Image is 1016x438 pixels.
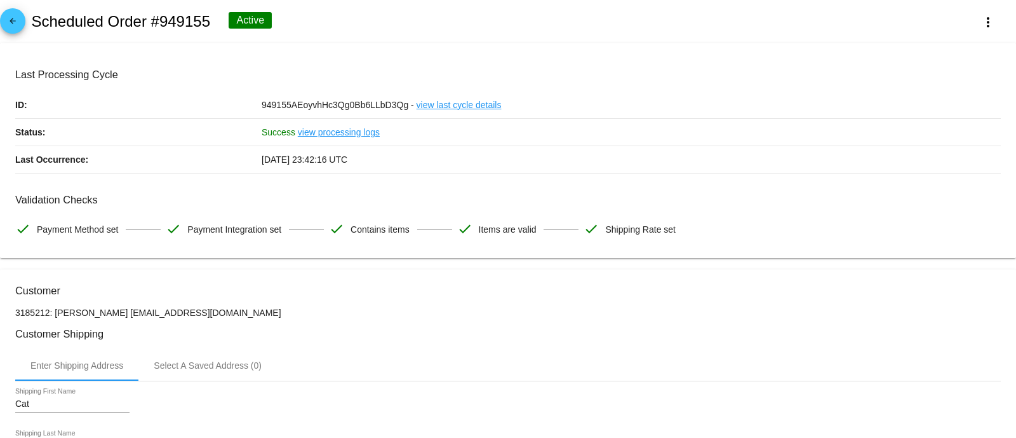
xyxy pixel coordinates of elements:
p: Last Occurrence: [15,146,262,173]
span: Items are valid [479,216,537,243]
mat-icon: check [584,221,599,236]
mat-icon: check [329,221,344,236]
div: Select A Saved Address (0) [154,360,262,371]
span: Payment Method set [37,216,118,243]
h3: Last Processing Cycle [15,69,1001,81]
span: Shipping Rate set [605,216,676,243]
mat-icon: check [15,221,30,236]
span: Contains items [351,216,410,243]
h3: Customer Shipping [15,328,1001,340]
input: Shipping First Name [15,399,130,409]
div: Active [229,12,272,29]
a: view processing logs [298,119,380,146]
span: Success [262,127,295,137]
p: Status: [15,119,262,146]
h2: Scheduled Order #949155 [31,13,210,31]
mat-icon: arrow_back [5,17,20,32]
span: Payment Integration set [187,216,281,243]
span: [DATE] 23:42:16 UTC [262,154,347,165]
h3: Validation Checks [15,194,1001,206]
span: 949155AEoyvhHc3Qg0Bb6LLbD3Qg - [262,100,414,110]
mat-icon: check [457,221,472,236]
a: view last cycle details [417,92,502,118]
div: Enter Shipping Address [30,360,123,371]
p: 3185212: [PERSON_NAME] [EMAIL_ADDRESS][DOMAIN_NAME] [15,308,1001,318]
p: ID: [15,92,262,118]
h3: Customer [15,285,1001,297]
mat-icon: more_vert [980,15,996,30]
mat-icon: check [166,221,181,236]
